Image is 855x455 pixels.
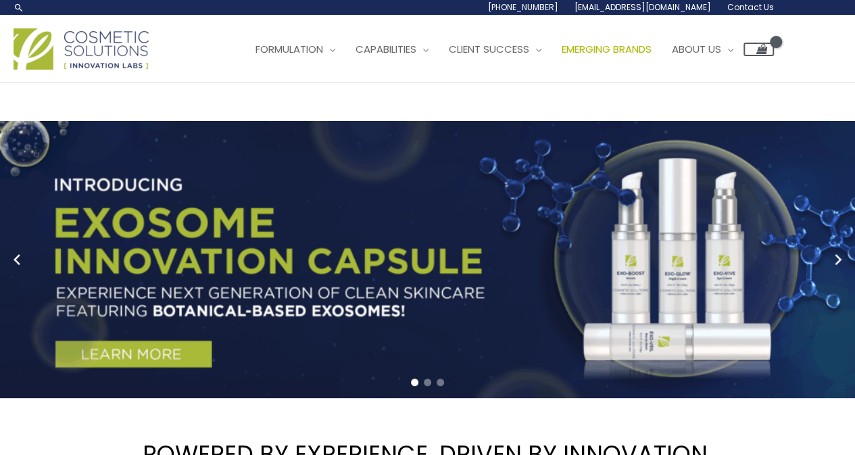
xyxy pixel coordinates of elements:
[672,42,721,56] span: About Us
[437,379,444,386] span: Go to slide 3
[356,42,416,56] span: Capabilities
[14,2,24,13] a: Search icon link
[662,29,743,70] a: About Us
[439,29,552,70] a: Client Success
[14,28,149,70] img: Cosmetic Solutions Logo
[727,1,774,13] span: Contact Us
[449,42,529,56] span: Client Success
[7,249,27,270] button: Previous slide
[424,379,431,386] span: Go to slide 2
[743,43,774,56] a: View Shopping Cart, empty
[255,42,323,56] span: Formulation
[552,29,662,70] a: Emerging Brands
[575,1,711,13] span: [EMAIL_ADDRESS][DOMAIN_NAME]
[411,379,418,386] span: Go to slide 1
[562,42,652,56] span: Emerging Brands
[235,29,774,70] nav: Site Navigation
[828,249,848,270] button: Next slide
[345,29,439,70] a: Capabilities
[488,1,558,13] span: [PHONE_NUMBER]
[245,29,345,70] a: Formulation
